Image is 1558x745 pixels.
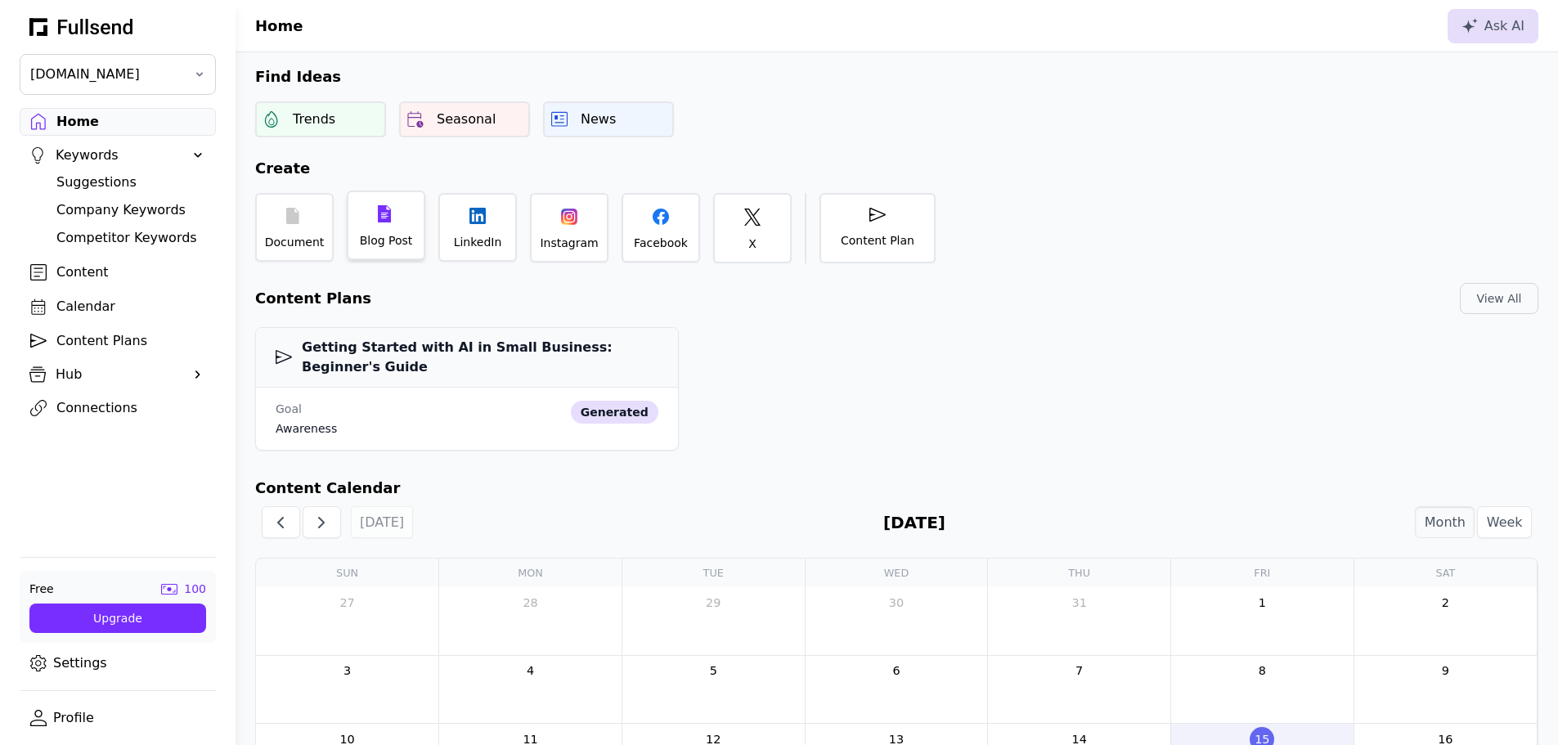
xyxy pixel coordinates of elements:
a: Competitor Keywords [46,224,216,252]
h2: [DATE] [883,510,945,535]
a: Saturday [1435,559,1455,587]
div: Trends [293,110,335,129]
td: July 30, 2025 [805,587,988,655]
button: [DOMAIN_NAME] [20,54,216,95]
div: Document [265,234,325,250]
a: July 29, 2025 [701,590,725,615]
div: Suggestions [56,173,205,192]
a: Content Plans [20,327,216,355]
div: View All [1474,290,1524,307]
div: Connections [56,398,205,418]
button: Week [1477,506,1532,538]
td: August 8, 2025 [1171,655,1354,724]
a: Settings [20,649,216,677]
a: Calendar [20,293,216,321]
a: Monday [518,559,543,587]
div: Instagram [540,235,598,251]
td: August 9, 2025 [1354,655,1537,724]
a: Home [20,108,216,136]
div: Content [56,263,205,282]
td: August 6, 2025 [805,655,988,724]
td: July 31, 2025 [988,587,1171,655]
a: July 28, 2025 [519,590,543,615]
a: August 4, 2025 [519,659,543,684]
div: Blog Post [360,232,413,249]
a: August 6, 2025 [884,659,909,684]
button: Next Month [303,506,341,538]
a: August 9, 2025 [1433,659,1457,684]
td: August 5, 2025 [622,655,805,724]
a: Connections [20,394,216,422]
div: Seasonal [437,110,496,129]
div: Ask AI [1461,16,1524,36]
a: July 27, 2025 [335,590,360,615]
div: LinkedIn [454,234,502,250]
a: Suggestions [46,168,216,196]
a: July 31, 2025 [1067,590,1092,615]
div: 100 [184,581,206,597]
td: July 28, 2025 [439,587,622,655]
h3: Getting Started with AI in Small Business: Beginner's Guide [276,338,658,377]
a: Wednesday [884,559,909,587]
a: July 30, 2025 [884,590,909,615]
h2: Find Ideas [236,65,1558,88]
a: Thursday [1068,559,1090,587]
td: July 27, 2025 [256,587,439,655]
td: August 3, 2025 [256,655,439,724]
div: Hub [56,365,180,384]
a: August 7, 2025 [1067,659,1092,684]
div: Company Keywords [56,200,205,220]
div: Competitor Keywords [56,228,205,248]
a: August 3, 2025 [335,659,360,684]
span: [DOMAIN_NAME] [30,65,182,84]
a: Company Keywords [46,196,216,224]
div: generated [571,401,658,424]
button: Ask AI [1448,9,1538,43]
h2: Create [236,157,1558,180]
h2: Content Plans [255,287,371,310]
td: August 1, 2025 [1171,587,1354,655]
td: August 2, 2025 [1354,587,1537,655]
a: Content [20,258,216,286]
a: August 8, 2025 [1250,659,1274,684]
td: July 29, 2025 [622,587,805,655]
a: Profile [20,704,216,732]
div: Content Plans [56,331,205,351]
a: Sunday [336,559,358,587]
a: August 2, 2025 [1433,590,1457,615]
button: Month [1415,506,1475,538]
a: Friday [1254,559,1270,587]
button: View All [1460,283,1538,314]
div: Goal [276,401,337,417]
td: August 7, 2025 [988,655,1171,724]
div: Upgrade [43,610,193,626]
div: Keywords [56,146,180,165]
button: Upgrade [29,604,206,633]
a: Tuesday [703,559,724,587]
button: Previous Month [262,506,300,538]
a: August 1, 2025 [1250,590,1274,615]
div: X [748,236,757,252]
h1: Home [255,15,303,38]
td: August 4, 2025 [439,655,622,724]
div: awareness [276,420,337,437]
a: August 5, 2025 [701,659,725,684]
div: Content Plan [841,232,914,249]
button: [DATE] [351,506,414,538]
div: Facebook [634,235,688,251]
div: News [581,110,616,129]
h2: Content Calendar [255,477,1538,500]
div: Calendar [56,297,205,316]
div: Home [56,112,205,132]
div: Free [29,581,54,597]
